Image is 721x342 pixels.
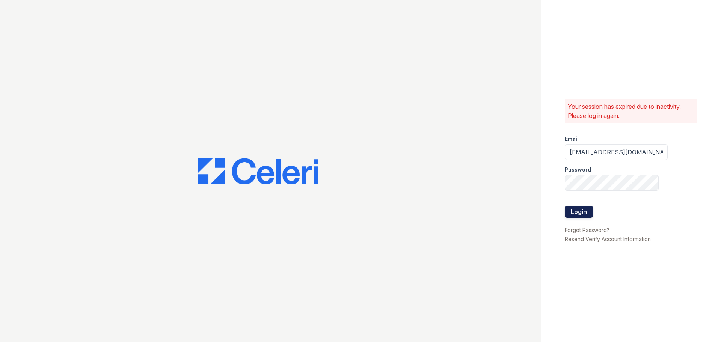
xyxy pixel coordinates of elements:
[565,166,591,173] label: Password
[565,206,593,218] button: Login
[568,102,694,120] p: Your session has expired due to inactivity. Please log in again.
[565,135,579,143] label: Email
[198,158,318,185] img: CE_Logo_Blue-a8612792a0a2168367f1c8372b55b34899dd931a85d93a1a3d3e32e68fde9ad4.png
[565,227,609,233] a: Forgot Password?
[565,236,651,242] a: Resend Verify Account Information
